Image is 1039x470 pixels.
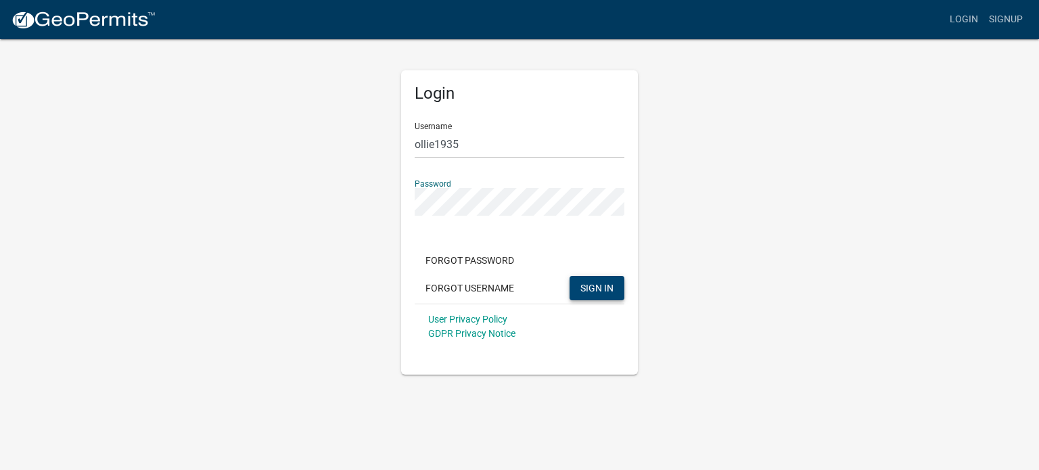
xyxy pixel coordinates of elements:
[415,248,525,273] button: Forgot Password
[570,276,624,300] button: SIGN IN
[415,276,525,300] button: Forgot Username
[415,84,624,103] h5: Login
[580,282,614,293] span: SIGN IN
[428,328,515,339] a: GDPR Privacy Notice
[984,7,1028,32] a: Signup
[944,7,984,32] a: Login
[428,314,507,325] a: User Privacy Policy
